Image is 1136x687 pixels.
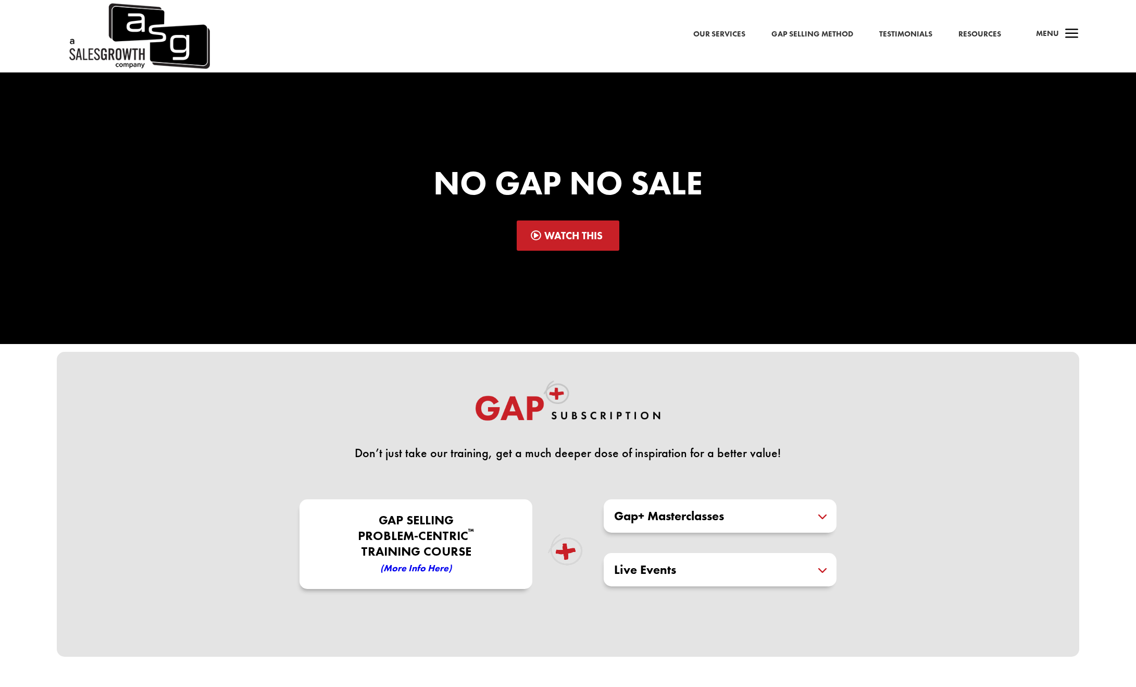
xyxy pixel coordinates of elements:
[474,380,661,431] img: Gap Subscription
[517,220,619,251] a: Watch This
[287,166,850,205] h1: No Gap No Sale
[1036,28,1059,39] span: Menu
[614,563,826,576] h5: Live Events
[879,28,932,41] a: Testimonials
[302,512,530,576] p: Gap Selling Problem-Centric Training COURSE
[1062,24,1082,45] span: a
[693,28,745,41] a: Our Services
[771,28,853,41] a: Gap Selling Method
[468,526,474,536] sup: ™
[380,562,452,574] em: (More Info here)
[286,447,849,459] p: Don’t just take our training, get a much deeper dose of inspiration for a better value!
[614,510,826,522] h5: Gap+ Masterclasses
[958,28,1001,41] a: Resources
[380,559,452,575] a: (More Info here)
